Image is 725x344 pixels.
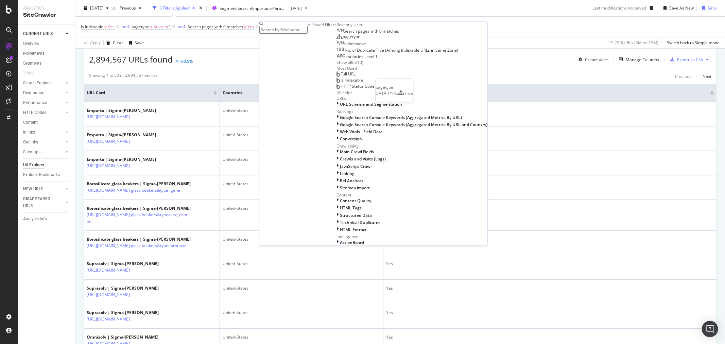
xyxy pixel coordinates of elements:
div: Inlinks [23,129,35,136]
a: Visits [23,70,40,77]
div: Manage Columns [626,57,659,63]
div: Borosilicate glass beakers | Sigma-[PERSON_NAME] [87,236,216,242]
div: Crawlability [336,143,487,149]
a: Segments [23,60,70,67]
a: [URL][DOMAIN_NAME] glass beakers&type=site_content [87,211,187,225]
input: Search by field name [259,26,308,34]
span: Search pages with 0 matches [344,28,399,34]
a: NEW URLS [23,186,64,193]
span: JavaScript Crawl [340,164,372,169]
div: Switch back to Simple mode [667,40,720,46]
span: ActionBoard [340,240,364,245]
a: Explorer Bookmarks [23,171,70,178]
div: Yes [386,156,714,162]
div: Yes [386,334,714,340]
div: Yes [386,181,714,187]
span: Google Search Console Keywords (Aggregated Metrics By URL) [340,115,462,120]
div: Explorer Bookmarks [23,171,60,178]
div: Outlinks [23,139,38,146]
div: Search Engines [23,80,51,87]
div: URLs [336,96,487,101]
span: 2,894,567 URLs found [89,54,173,65]
span: Google Search Console Keywords (Aggregated Metrics By URL and Country) [340,122,487,127]
div: Yes [386,205,714,211]
span: Yes [247,22,254,32]
div: Yes [386,236,714,242]
span: = [104,24,107,30]
div: Create alert [585,57,608,63]
a: [URL][DOMAIN_NAME] [87,291,130,298]
div: Omnisolv | Sigma-[PERSON_NAME] [87,334,159,340]
span: URL Card [87,90,212,96]
span: Is Indexable [344,41,366,47]
a: [URL][DOMAIN_NAME] [87,138,130,145]
div: Apply [90,40,101,46]
span: Main Crawl Fields [340,149,374,155]
button: Save [126,37,144,48]
a: Performance [23,99,64,106]
div: United-States [223,156,380,162]
a: HTTP Codes [23,109,64,116]
button: Apply [81,37,101,48]
div: Open Intercom Messenger [702,321,718,337]
a: Distribution [23,89,64,97]
span: 2025 Sep. 3rd [90,5,103,11]
div: Segments [23,60,41,67]
div: Show all [336,60,352,66]
a: Analysis Info [23,216,70,223]
span: HTML Extract [340,227,367,233]
span: pagetype [343,34,360,39]
button: Export as CSV [668,54,703,65]
div: Performance [23,99,47,106]
button: Next [703,72,711,81]
span: Search/* [154,22,171,32]
div: DISAPPEARED URLS [23,195,57,210]
div: United-States [223,285,380,291]
button: Segment:Search/Important-Parameters/Focus[DATE] [209,3,302,14]
div: Visits [23,70,33,77]
span: Search pages with 0 matches [386,90,700,96]
a: Search Engines [23,80,64,87]
div: Content [336,192,487,198]
a: [URL][DOMAIN_NAME] [87,316,130,323]
div: Save As New [669,5,694,11]
a: Overview [23,40,70,47]
button: and [178,23,185,30]
div: NEW URLS [23,186,43,193]
div: -30.5% [180,58,193,64]
div: United-States [223,236,380,242]
span: Is Indexable [81,24,103,30]
span: Is Indexable [341,77,363,83]
span: Segment: Search/Important-Parameters/Focus [220,5,288,11]
div: Last modifications not saved [592,5,646,11]
span: Rel Anchors [340,178,363,184]
span: Crawls and Visits (Logs) [340,156,386,162]
div: Save [708,5,717,11]
div: 3 Filters Applied [159,5,190,11]
a: CURRENT URLS [23,30,64,37]
div: Rankings [336,109,487,115]
span: = [244,24,246,30]
div: Yes [386,132,714,138]
div: Emparta | Sigma-[PERSON_NAME] [87,107,159,114]
div: and [122,24,129,30]
span: countries [223,90,367,96]
div: Yes [386,310,714,316]
div: Most Used [336,66,487,71]
div: CURRENT URLS [23,30,53,37]
div: Suprasolv | Sigma-[PERSON_NAME] [87,261,159,267]
div: Sitemaps [23,149,40,156]
button: Save [699,3,717,14]
button: Manage Columns [616,55,659,64]
a: [URL][DOMAIN_NAME] [87,162,130,169]
div: United-States [223,181,380,187]
span: URL Scheme and Segmentation [340,102,402,107]
span: HTTP Status Code [341,83,375,89]
div: Recently Used [336,22,487,28]
span: Yes [108,22,115,32]
div: Suprasolv | Sigma-[PERSON_NAME] [87,310,159,316]
div: Previous [675,73,691,79]
a: DISAPPEARED URLS [23,195,64,210]
span: pagetype [132,24,149,30]
div: All [308,22,312,28]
